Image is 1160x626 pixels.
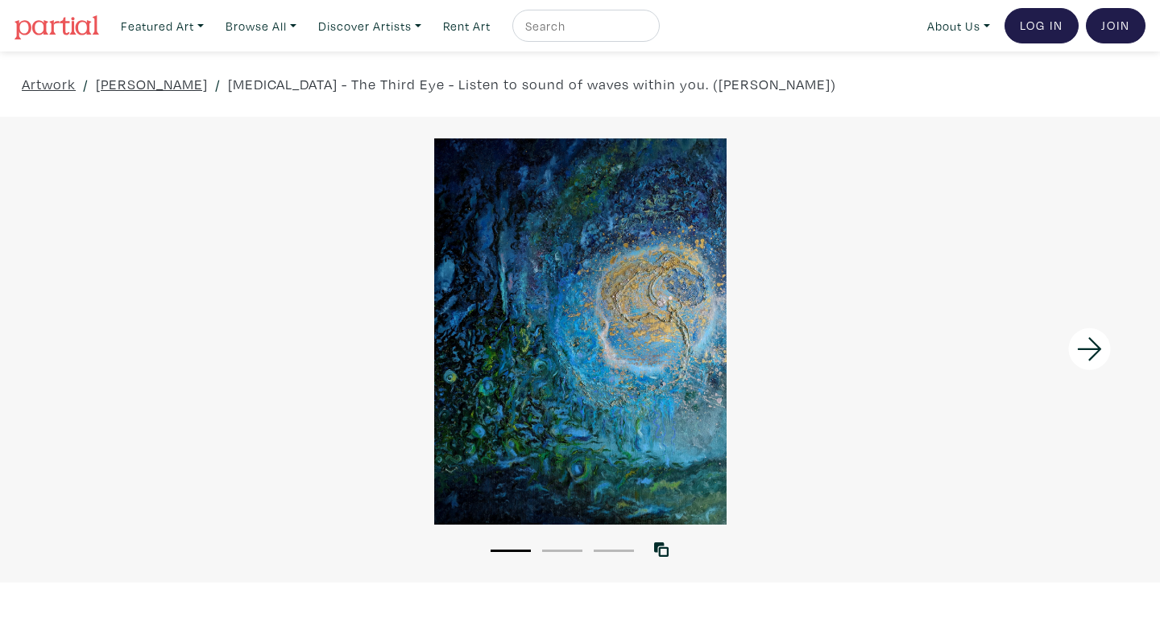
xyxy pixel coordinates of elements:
[114,10,211,43] a: Featured Art
[228,73,836,95] a: [MEDICAL_DATA] - The Third Eye - Listen to sound of waves within you. ([PERSON_NAME])
[436,10,498,43] a: Rent Art
[96,73,208,95] a: [PERSON_NAME]
[920,10,997,43] a: About Us
[1005,8,1079,43] a: Log In
[594,550,634,552] button: 3 of 3
[311,10,429,43] a: Discover Artists
[542,550,582,552] button: 2 of 3
[524,16,644,36] input: Search
[491,550,531,552] button: 1 of 3
[83,73,89,95] span: /
[22,73,76,95] a: Artwork
[215,73,221,95] span: /
[218,10,304,43] a: Browse All
[1086,8,1145,43] a: Join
